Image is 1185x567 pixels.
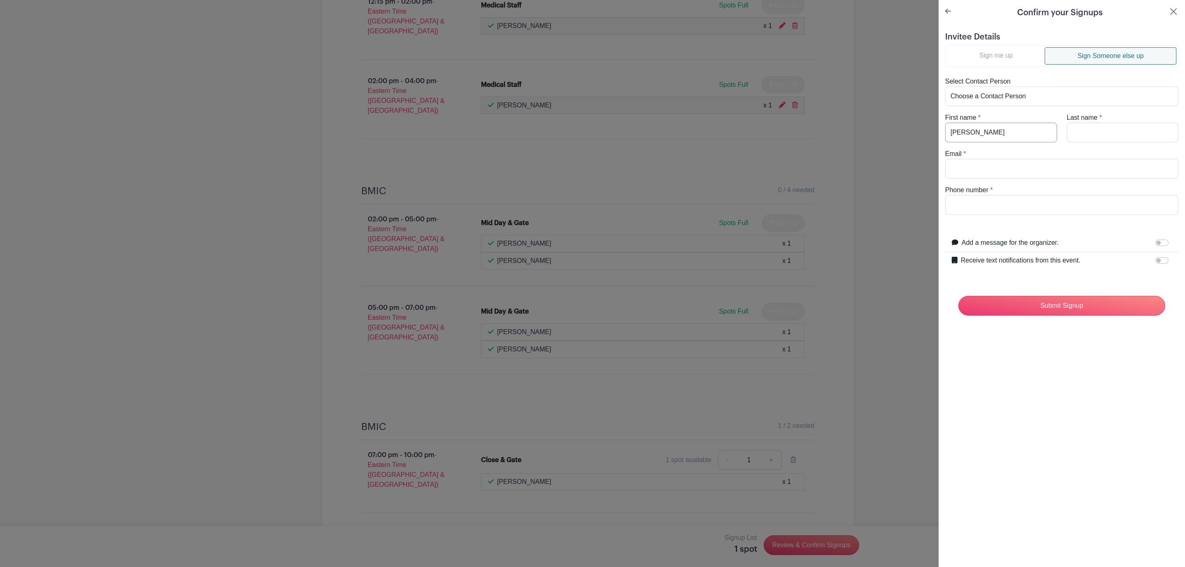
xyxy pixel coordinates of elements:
label: Receive text notifications from this event. [961,256,1080,265]
a: Sign me up [947,47,1045,64]
label: Phone number [945,185,988,195]
label: Add a message for the organizer. [962,238,1059,248]
label: First name [945,113,976,123]
button: Close [1169,7,1178,16]
label: Email [945,149,962,159]
h5: Confirm your Signups [1017,7,1103,19]
h5: Invitee Details [945,32,1178,42]
label: Select Contact Person [945,77,1011,86]
input: Submit Signup [958,296,1165,316]
a: Sign Someone else up [1045,47,1176,65]
label: Last name [1067,113,1098,123]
